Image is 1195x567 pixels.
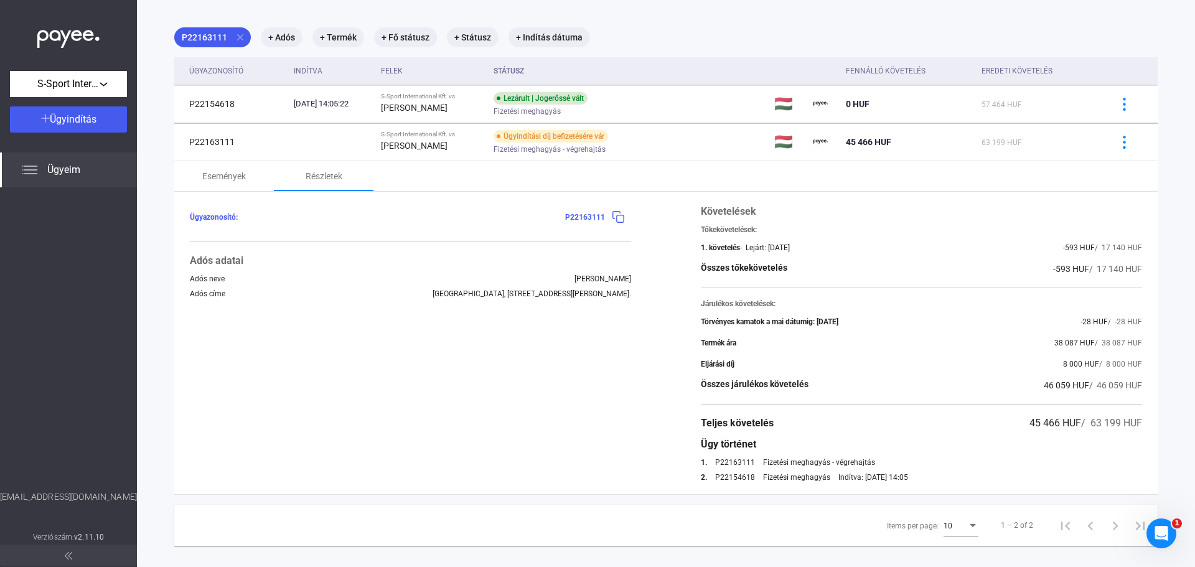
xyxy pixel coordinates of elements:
[701,317,838,326] div: Törvényes kamatok a mai dátumig: [DATE]
[982,63,1052,78] div: Eredeti követelés
[1111,91,1137,117] button: more-blue
[769,123,808,161] td: 🇭🇺
[1095,339,1142,347] span: / 38 087 HUF
[1081,417,1142,429] span: / 63 199 HUF
[701,225,1142,234] div: Tőkekövetelések:
[1099,360,1142,368] span: / 8 000 HUF
[174,85,289,123] td: P22154618
[381,93,484,100] div: S-Sport International Kft. vs
[447,27,499,47] mat-chip: + Státusz
[1063,360,1099,368] span: 8 000 HUF
[489,57,769,85] th: Státusz
[190,213,238,222] span: Ügyazonosító:
[1063,243,1095,252] span: -593 HUF
[701,243,740,252] div: 1. követelés
[37,23,100,49] img: white-payee-white-dot.svg
[701,378,808,393] div: Összes járulékos követelés
[174,123,289,161] td: P22163111
[763,473,830,482] div: Fizetési meghagyás
[982,138,1022,147] span: 63 199 HUF
[574,274,631,283] div: [PERSON_NAME]
[701,204,1142,219] div: Követelések
[701,416,774,431] div: Teljes követelés
[381,63,484,78] div: Felek
[494,104,561,119] span: Fizetési meghagyás
[312,27,364,47] mat-chip: + Termék
[508,27,590,47] mat-chip: + Indítás dátuma
[1095,243,1142,252] span: / 17 140 HUF
[374,27,437,47] mat-chip: + Fő státusz
[944,522,952,530] span: 10
[1103,513,1128,538] button: Next page
[294,98,371,110] div: [DATE] 14:05:22
[1118,136,1131,149] img: more-blue
[982,100,1022,109] span: 57 464 HUF
[1078,513,1103,538] button: Previous page
[1080,317,1108,326] span: -28 HUF
[565,213,605,222] span: P22163111
[10,106,127,133] button: Ügyindítás
[1172,518,1182,528] span: 1
[1053,513,1078,538] button: First page
[190,289,225,298] div: Adós címe
[763,458,875,467] div: Fizetési meghagyás - végrehajtás
[1118,98,1131,111] img: more-blue
[1108,317,1142,326] span: / -28 HUF
[494,130,608,143] div: Ügyindítási díj befizetésére vár
[47,162,80,177] span: Ügyeim
[1044,380,1089,390] span: 46 059 HUF
[846,63,972,78] div: Fennálló követelés
[1089,380,1142,390] span: / 46 059 HUF
[740,243,790,252] div: - Lejárt: [DATE]
[37,77,100,91] span: S-Sport International Kft.
[190,274,225,283] div: Adós neve
[813,134,828,149] img: payee-logo
[1089,264,1142,274] span: / 17 140 HUF
[41,114,50,123] img: plus-white.svg
[174,27,251,47] mat-chip: P22163111
[887,518,939,533] div: Items per page:
[944,518,978,533] mat-select: Items per page:
[189,63,284,78] div: Ügyazonosító
[813,96,828,111] img: payee-logo
[306,169,342,184] div: Részletek
[1001,518,1033,533] div: 1 – 2 of 2
[381,141,448,151] strong: [PERSON_NAME]
[10,71,127,97] button: S-Sport International Kft.
[605,204,631,230] button: copy-blue
[74,533,104,541] strong: v2.11.10
[381,103,448,113] strong: [PERSON_NAME]
[701,299,1142,308] div: Járulékos követelések:
[838,473,908,482] div: Indítva: [DATE] 14:05
[612,210,625,223] img: copy-blue
[1128,513,1153,538] button: Last page
[846,63,926,78] div: Fennálló követelés
[433,289,631,298] div: [GEOGRAPHIC_DATA], [STREET_ADDRESS][PERSON_NAME].
[381,63,403,78] div: Felek
[1146,518,1176,548] iframe: Intercom live chat
[65,552,72,560] img: arrow-double-left-grey.svg
[701,360,734,368] div: Eljárási díj
[1111,129,1137,155] button: more-blue
[294,63,322,78] div: Indítva
[715,458,755,467] a: P22163111
[982,63,1095,78] div: Eredeti követelés
[1053,264,1089,274] span: -593 HUF
[701,437,1142,452] div: Ügy történet
[715,473,755,482] a: P22154618
[235,32,246,43] mat-icon: close
[22,162,37,177] img: list.svg
[189,63,243,78] div: Ügyazonosító
[261,27,302,47] mat-chip: + Adós
[494,92,588,105] div: Lezárult | Jogerőssé vált
[494,142,606,157] span: Fizetési meghagyás - végrehajtás
[190,253,631,268] div: Adós adatai
[701,339,736,347] div: Termék ára
[701,261,787,276] div: Összes tőkekövetelés
[1029,417,1081,429] span: 45 466 HUF
[1054,339,1095,347] span: 38 087 HUF
[846,137,891,147] span: 45 466 HUF
[202,169,246,184] div: Események
[381,131,484,138] div: S-Sport International Kft. vs
[846,99,869,109] span: 0 HUF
